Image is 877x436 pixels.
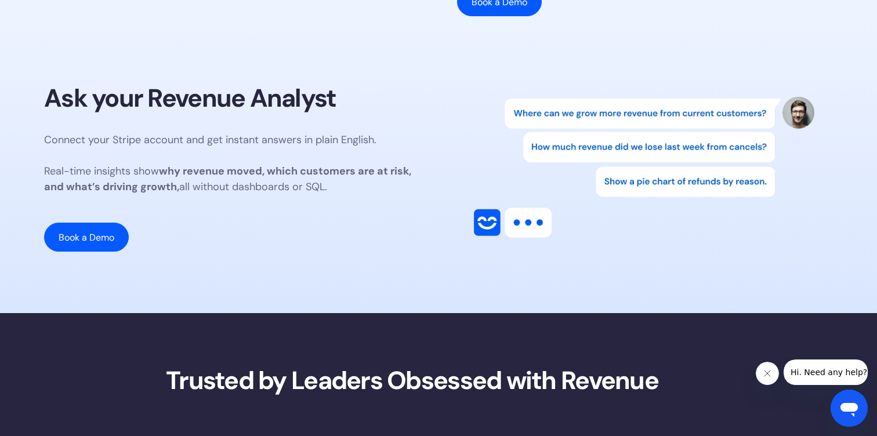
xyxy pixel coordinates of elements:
iframe: Botón para iniciar la ventana de mensajería [831,390,868,427]
strong: Trusted by Leaders Obsessed with Revenue [166,364,658,397]
p: Connect your Stripe account and get instant answers in plain English. ‍ Real-time insights show a... [44,132,420,195]
iframe: Mensaje de la compañía [784,359,868,385]
h2: Ask your Revenue Analyst [44,83,336,114]
iframe: Cerrar mensaje [756,362,779,385]
a: Book a Demo [44,223,129,252]
strong: why revenue moved, which customers are at risk, and what’s driving growth, [44,164,411,194]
